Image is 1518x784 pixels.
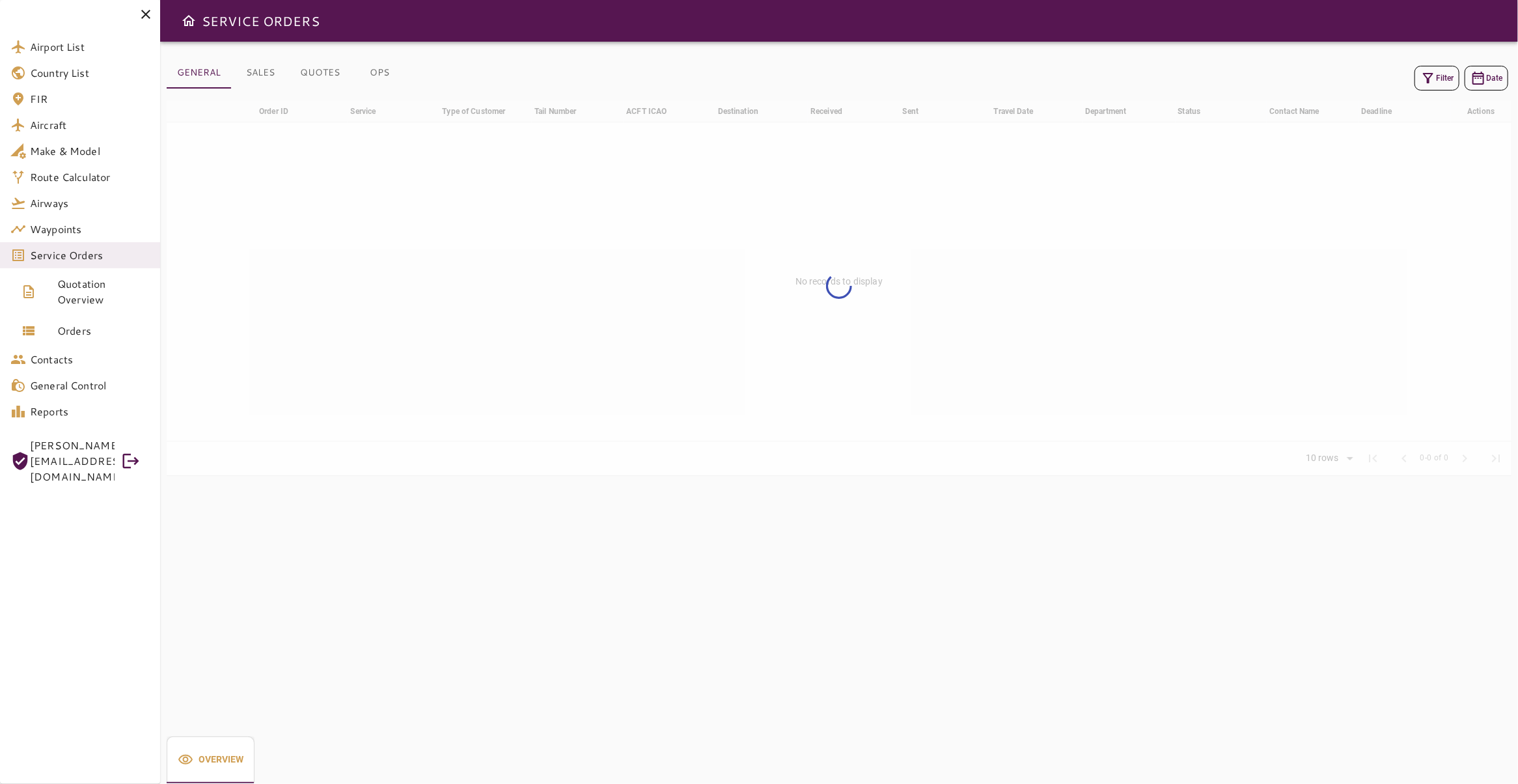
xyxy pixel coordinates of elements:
button: QUOTES [290,57,350,89]
span: Orders [57,323,150,339]
span: Aircraft [30,117,150,133]
span: Contacts [30,352,150,367]
button: SALES [231,57,290,89]
button: Date [1465,66,1508,91]
button: Open drawer [176,8,202,34]
button: Filter [1414,66,1459,91]
span: General Control [30,378,150,393]
span: Airport List [30,39,150,55]
span: FIR [30,91,150,107]
span: Service Orders [30,247,150,263]
span: Airways [30,195,150,211]
span: Make & Model [30,143,150,159]
div: basic tabs example [167,736,255,783]
h6: SERVICE ORDERS [202,10,320,31]
span: Quotation Overview [57,276,150,307]
button: OPS [350,57,409,89]
span: [PERSON_NAME][EMAIL_ADDRESS][DOMAIN_NAME] [30,438,115,484]
div: basic tabs example [167,57,409,89]
span: Country List [30,65,150,81]
button: GENERAL [167,57,231,89]
span: Route Calculator [30,169,150,185]
span: Waypoints [30,221,150,237]
span: Reports [30,404,150,419]
button: Overview [167,736,255,783]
